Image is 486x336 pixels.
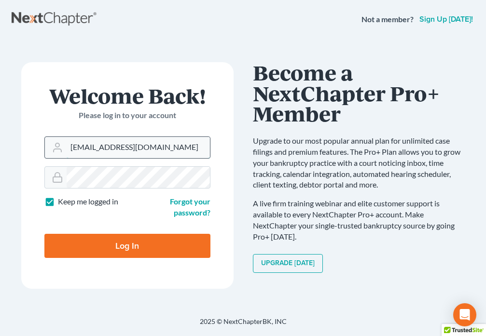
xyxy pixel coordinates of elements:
[253,62,465,124] h1: Become a NextChapter Pro+ Member
[12,317,475,334] div: 2025 © NextChapterBK, INC
[58,196,118,207] label: Keep me logged in
[44,110,210,121] p: Please log in to your account
[361,14,414,25] strong: Not a member?
[453,303,476,326] div: Open Intercom Messenger
[44,85,210,106] h1: Welcome Back!
[417,15,475,23] a: Sign up [DATE]!
[170,197,210,217] a: Forgot your password?
[253,198,465,242] p: A live firm training webinar and elite customer support is available to every NextChapter Pro+ ac...
[44,234,210,258] input: Log In
[67,137,210,158] input: Email Address
[253,135,465,190] p: Upgrade to our most popular annual plan for unlimited case filings and premium features. The Pro+...
[253,254,323,273] a: Upgrade [DATE]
